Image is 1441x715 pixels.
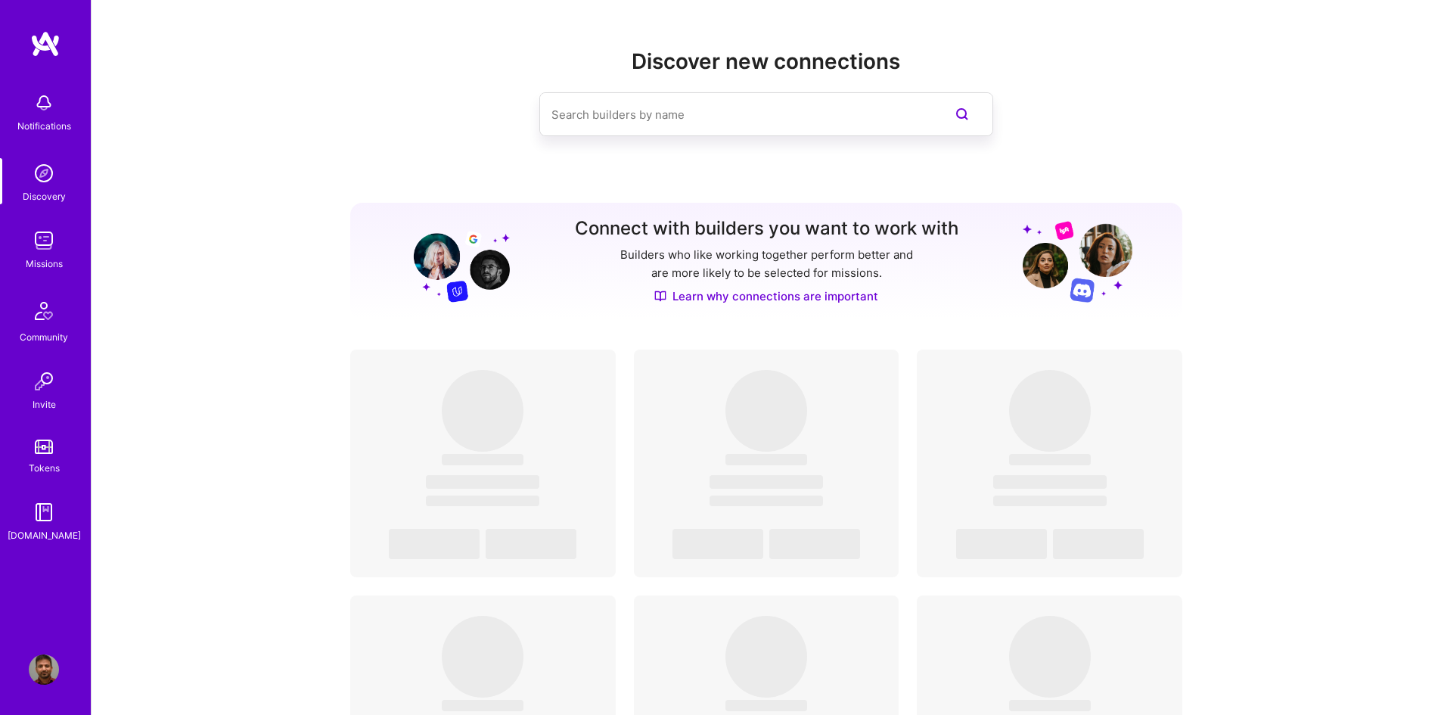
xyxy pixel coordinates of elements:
span: ‌ [389,529,480,559]
div: Discovery [23,188,66,204]
span: ‌ [426,496,539,506]
span: ‌ [442,454,523,465]
img: bell [29,88,59,118]
span: ‌ [1009,454,1091,465]
span: ‌ [1009,616,1091,698]
img: Invite [29,366,59,396]
span: ‌ [672,529,763,559]
i: icon SearchPurple [953,105,971,123]
input: Search builders by name [551,95,921,134]
p: Builders who like working together perform better and are more likely to be selected for missions. [617,246,916,282]
span: ‌ [486,529,576,559]
div: Notifications [17,118,71,134]
span: ‌ [993,475,1107,489]
h2: Discover new connections [350,49,1182,74]
span: ‌ [725,370,807,452]
img: User Avatar [29,654,59,685]
div: Invite [33,396,56,412]
span: ‌ [1009,370,1091,452]
img: teamwork [29,225,59,256]
span: ‌ [725,454,807,465]
span: ‌ [993,496,1107,506]
span: ‌ [426,475,539,489]
a: Learn why connections are important [654,288,878,304]
span: ‌ [710,496,823,506]
span: ‌ [442,616,523,698]
span: ‌ [725,616,807,698]
img: tokens [35,440,53,454]
span: ‌ [769,529,860,559]
img: Grow your network [1023,220,1132,303]
img: discovery [29,158,59,188]
img: Community [26,293,62,329]
span: ‌ [710,475,823,489]
div: [DOMAIN_NAME] [8,527,81,543]
span: ‌ [442,700,523,711]
span: ‌ [442,370,523,452]
span: ‌ [1009,700,1091,711]
div: Community [20,329,68,345]
img: Grow your network [400,219,510,303]
img: guide book [29,497,59,527]
div: Tokens [29,460,60,476]
h3: Connect with builders you want to work with [575,218,958,240]
span: ‌ [725,700,807,711]
span: ‌ [1053,529,1144,559]
img: Discover [654,290,666,303]
span: ‌ [956,529,1047,559]
div: Missions [26,256,63,272]
a: User Avatar [25,654,63,685]
img: logo [30,30,61,58]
